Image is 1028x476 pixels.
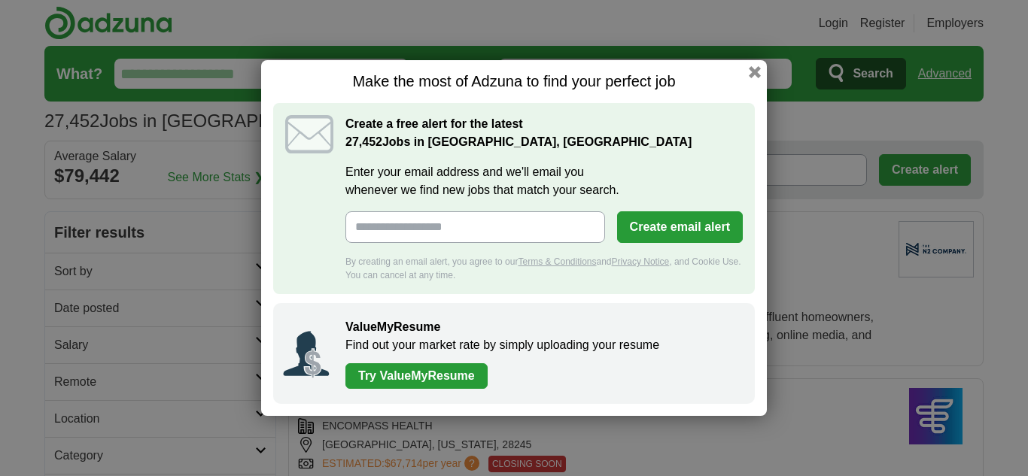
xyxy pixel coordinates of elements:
a: Try ValueMyResume [345,363,488,389]
a: Terms & Conditions [518,256,596,267]
h2: ValueMyResume [345,318,740,336]
p: Find out your market rate by simply uploading your resume [345,336,740,354]
span: 27,452 [345,133,382,151]
strong: Jobs in [GEOGRAPHIC_DATA], [GEOGRAPHIC_DATA] [345,135,692,148]
img: icon_email.svg [285,115,333,153]
h1: Make the most of Adzuna to find your perfect job [273,72,755,91]
a: Privacy Notice [612,256,670,267]
h2: Create a free alert for the latest [345,115,743,151]
div: By creating an email alert, you agree to our and , and Cookie Use. You can cancel at any time. [345,255,743,282]
label: Enter your email address and we'll email you whenever we find new jobs that match your search. [345,163,743,199]
button: Create email alert [617,211,743,243]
